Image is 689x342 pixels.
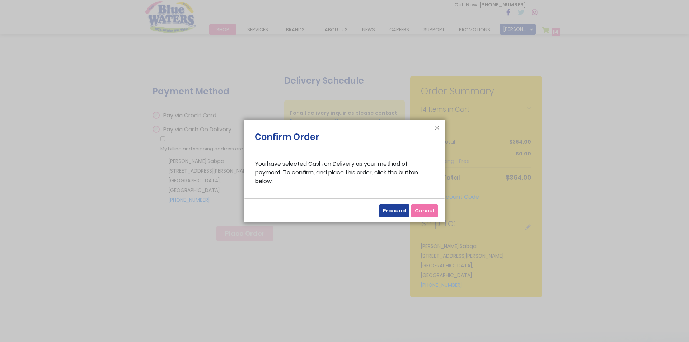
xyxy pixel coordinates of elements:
span: Cancel [415,207,434,214]
span: Proceed [383,207,406,214]
button: Proceed [379,204,409,217]
button: Cancel [411,204,438,217]
p: You have selected Cash on Delivery as your method of payment. To confirm, and place this order, c... [255,160,434,186]
h1: Confirm Order [255,131,319,147]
